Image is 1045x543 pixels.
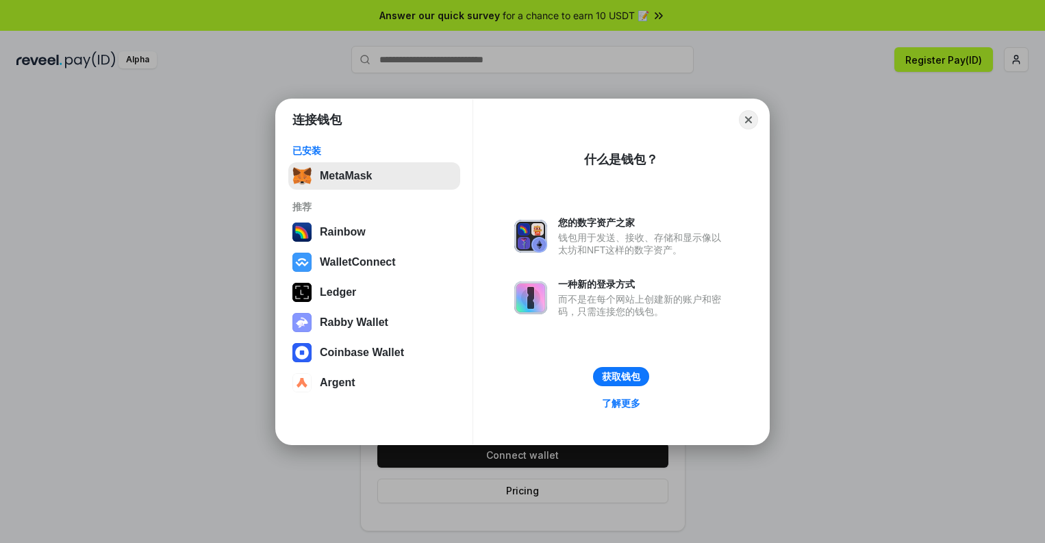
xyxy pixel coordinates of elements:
h1: 连接钱包 [292,112,342,128]
button: Close [739,110,758,129]
button: 获取钱包 [593,367,649,386]
img: svg+xml,%3Csvg%20fill%3D%22none%22%20height%3D%2233%22%20viewBox%3D%220%200%2035%2033%22%20width%... [292,166,312,186]
button: Rainbow [288,218,460,246]
div: 获取钱包 [602,370,640,383]
img: svg+xml,%3Csvg%20width%3D%22120%22%20height%3D%22120%22%20viewBox%3D%220%200%20120%20120%22%20fil... [292,223,312,242]
div: 您的数字资产之家 [558,216,728,229]
div: 钱包用于发送、接收、存储和显示像以太坊和NFT这样的数字资产。 [558,231,728,256]
div: 而不是在每个网站上创建新的账户和密码，只需连接您的钱包。 [558,293,728,318]
div: Argent [320,377,355,389]
a: 了解更多 [594,394,649,412]
img: svg+xml,%3Csvg%20xmlns%3D%22http%3A%2F%2Fwww.w3.org%2F2000%2Fsvg%22%20fill%3D%22none%22%20viewBox... [292,313,312,332]
button: WalletConnect [288,249,460,276]
img: svg+xml,%3Csvg%20width%3D%2228%22%20height%3D%2228%22%20viewBox%3D%220%200%2028%2028%22%20fill%3D... [292,253,312,272]
div: 什么是钱包？ [584,151,658,168]
img: svg+xml,%3Csvg%20xmlns%3D%22http%3A%2F%2Fwww.w3.org%2F2000%2Fsvg%22%20fill%3D%22none%22%20viewBox... [514,281,547,314]
button: Coinbase Wallet [288,339,460,366]
button: Ledger [288,279,460,306]
img: svg+xml,%3Csvg%20width%3D%2228%22%20height%3D%2228%22%20viewBox%3D%220%200%2028%2028%22%20fill%3D... [292,343,312,362]
div: 已安装 [292,144,456,157]
div: 推荐 [292,201,456,213]
div: Ledger [320,286,356,299]
img: svg+xml,%3Csvg%20xmlns%3D%22http%3A%2F%2Fwww.w3.org%2F2000%2Fsvg%22%20width%3D%2228%22%20height%3... [292,283,312,302]
div: Rainbow [320,226,366,238]
div: MetaMask [320,170,372,182]
button: Rabby Wallet [288,309,460,336]
img: svg+xml,%3Csvg%20xmlns%3D%22http%3A%2F%2Fwww.w3.org%2F2000%2Fsvg%22%20fill%3D%22none%22%20viewBox... [514,220,547,253]
button: MetaMask [288,162,460,190]
div: 了解更多 [602,397,640,409]
div: WalletConnect [320,256,396,268]
div: Rabby Wallet [320,316,388,329]
button: Argent [288,369,460,396]
img: svg+xml,%3Csvg%20width%3D%2228%22%20height%3D%2228%22%20viewBox%3D%220%200%2028%2028%22%20fill%3D... [292,373,312,392]
div: 一种新的登录方式 [558,278,728,290]
div: Coinbase Wallet [320,346,404,359]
